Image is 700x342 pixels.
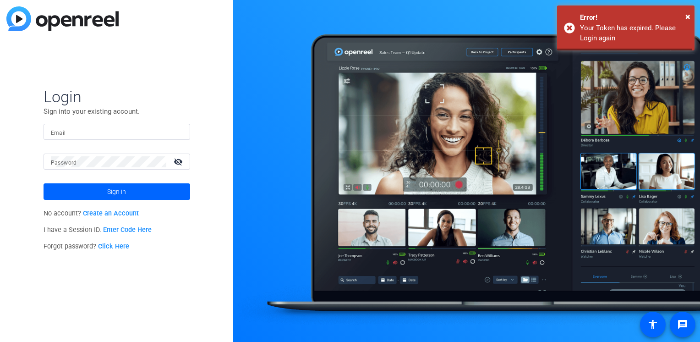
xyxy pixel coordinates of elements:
[580,23,688,44] div: Your Token has expired. Please Login again
[44,183,190,200] button: Sign in
[580,12,688,23] div: Error!
[107,180,126,203] span: Sign in
[51,127,183,138] input: Enter Email Address
[647,319,658,330] mat-icon: accessibility
[44,243,130,250] span: Forgot password?
[685,10,690,23] button: Close
[6,6,119,31] img: blue-gradient.svg
[685,11,690,22] span: ×
[98,243,129,250] a: Click Here
[44,210,139,217] span: No account?
[44,226,152,234] span: I have a Session ID.
[51,160,77,166] mat-label: Password
[103,226,152,234] a: Enter Code Here
[168,155,190,168] mat-icon: visibility_off
[44,87,190,106] span: Login
[44,106,190,116] p: Sign into your existing account.
[677,319,688,330] mat-icon: message
[83,210,139,217] a: Create an Account
[51,130,66,136] mat-label: Email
